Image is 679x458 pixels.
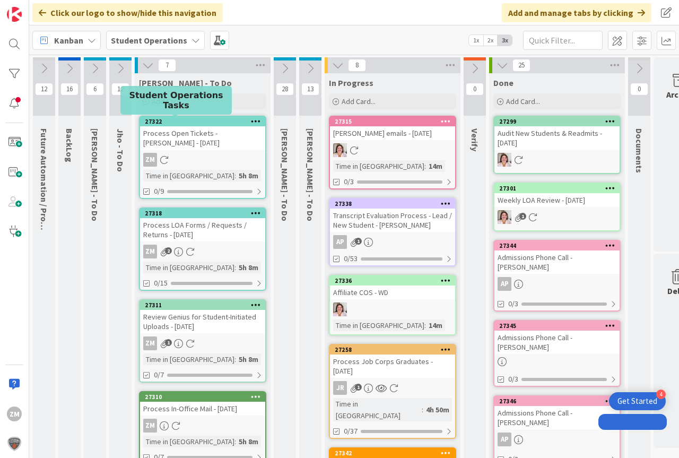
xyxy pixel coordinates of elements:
[143,153,157,167] div: ZM
[158,59,176,72] span: 7
[342,97,376,106] span: Add Card...
[236,170,261,182] div: 5h 8m
[140,392,265,402] div: 27310
[355,238,362,245] span: 1
[344,253,358,264] span: 0/53
[140,218,265,241] div: Process LOA Forms / Requests / Returns - [DATE]
[330,117,455,126] div: 27315
[333,319,424,331] div: Time in [GEOGRAPHIC_DATA]
[60,83,79,96] span: 16
[154,369,164,381] span: 0/7
[494,241,620,250] div: 27344
[498,277,511,291] div: AP
[329,198,456,266] a: 27338Transcript Evaluation Process - Lead / New Student - [PERSON_NAME]AP0/53
[140,117,265,150] div: 27322Process Open Tickets - [PERSON_NAME] - [DATE]
[469,128,480,151] span: Verify
[7,407,22,421] div: ZM
[143,436,234,447] div: Time in [GEOGRAPHIC_DATA]
[236,353,261,365] div: 5h 8m
[140,153,265,167] div: ZM
[329,116,456,189] a: 27315[PERSON_NAME] emails - [DATE]EWTime in [GEOGRAPHIC_DATA]:14m0/3
[493,116,621,174] a: 27299Audit New Students & Readmits - [DATE]EW
[140,209,265,241] div: 27318Process LOA Forms / Requests / Returns - [DATE]
[330,276,455,299] div: 27336Affiliate COS - WD
[344,176,354,187] span: 0/3
[355,384,362,391] span: 1
[301,83,319,96] span: 13
[494,277,620,291] div: AP
[333,381,347,395] div: JR
[494,184,620,193] div: 27301
[634,128,645,173] span: Documents
[499,118,620,125] div: 27299
[139,116,266,199] a: 27322Process Open Tickets - [PERSON_NAME] - [DATE]ZMTime in [GEOGRAPHIC_DATA]:5h 8m0/9
[330,345,455,355] div: 27258
[499,242,620,249] div: 27344
[125,90,228,110] h5: Student Operations Tasks
[423,404,452,416] div: 4h 50m
[330,303,455,316] div: EW
[111,35,187,46] b: Student Operations
[493,183,621,231] a: 27301Weekly LOA Review - [DATE]EW
[498,433,511,446] div: AP
[493,240,621,312] a: 27344Admissions Phone Call - [PERSON_NAME]AP0/3
[424,160,426,172] span: :
[145,118,265,125] div: 27322
[494,321,620,331] div: 27345
[143,170,234,182] div: Time in [GEOGRAPHIC_DATA]
[656,390,666,399] div: 4
[424,319,426,331] span: :
[344,426,358,437] span: 0/37
[329,344,456,439] a: 27258Process Job Corps Graduates - [DATE]JRTime in [GEOGRAPHIC_DATA]:4h 50m0/37
[330,448,455,458] div: 27342
[139,77,232,88] span: Zaida - To Do
[32,3,223,22] div: Click our logo to show/hide this navigation
[426,160,445,172] div: 14m
[422,404,423,416] span: :
[333,303,347,316] img: EW
[502,3,651,22] div: Add and manage tabs by clicking
[330,143,455,157] div: EW
[54,34,83,47] span: Kanban
[139,208,266,291] a: 27318Process LOA Forms / Requests / Returns - [DATE]ZMTime in [GEOGRAPHIC_DATA]:5h 8m0/15
[143,245,157,258] div: ZM
[499,322,620,330] div: 27345
[333,143,347,157] img: EW
[143,262,234,273] div: Time in [GEOGRAPHIC_DATA]
[90,128,100,221] span: Emilie - To Do
[498,210,511,224] img: EW
[145,210,265,217] div: 27318
[508,374,518,385] span: 0/3
[512,59,530,72] span: 25
[617,396,657,407] div: Get Started
[630,83,648,96] span: 0
[140,336,265,350] div: ZM
[143,336,157,350] div: ZM
[330,355,455,378] div: Process Job Corps Graduates - [DATE]
[523,31,603,50] input: Quick Filter...
[499,185,620,192] div: 27301
[64,128,75,162] span: BackLog
[494,184,620,207] div: 27301Weekly LOA Review - [DATE]
[499,397,620,405] div: 27346
[494,396,620,429] div: 27346Admissions Phone Call - [PERSON_NAME]
[7,7,22,22] img: Visit kanbanzone.com
[519,213,526,220] span: 1
[330,209,455,232] div: Transcript Evaluation Process - Lead / New Student - [PERSON_NAME]
[305,128,316,221] span: Amanda - To Do
[333,235,347,249] div: AP
[494,406,620,429] div: Admissions Phone Call - [PERSON_NAME]
[426,319,445,331] div: 14m
[498,153,511,167] img: EW
[469,35,483,46] span: 1x
[330,276,455,286] div: 27336
[140,117,265,126] div: 27322
[7,436,22,451] img: avatar
[35,83,53,96] span: 12
[330,345,455,378] div: 27258Process Job Corps Graduates - [DATE]
[330,286,455,299] div: Affiliate COS - WD
[115,128,126,172] span: Jho - To Do
[145,393,265,401] div: 27310
[140,419,265,433] div: ZM
[494,321,620,354] div: 27345Admissions Phone Call - [PERSON_NAME]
